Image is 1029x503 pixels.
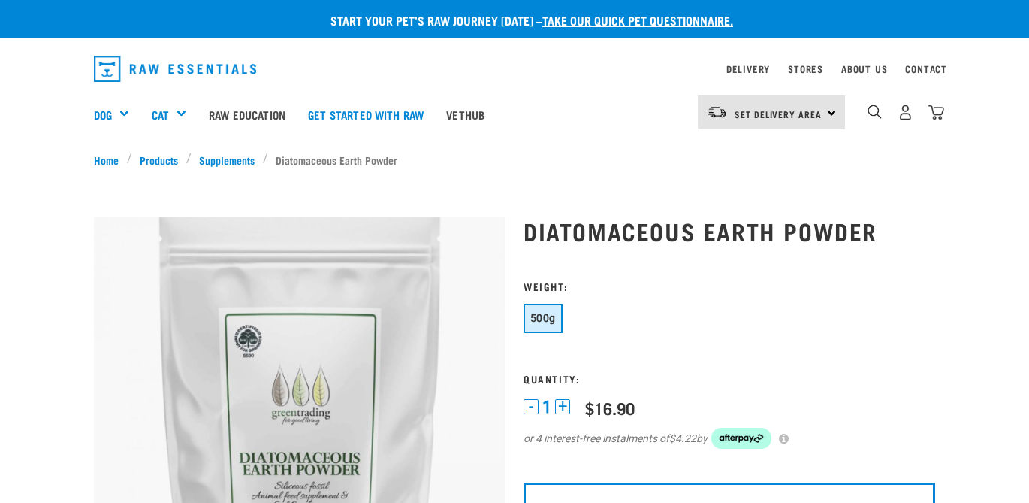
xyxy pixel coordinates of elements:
[542,399,551,415] span: 1
[132,152,186,168] a: Products
[530,312,556,324] span: 500g
[152,106,169,123] a: Cat
[435,84,496,144] a: Vethub
[192,152,263,168] a: Supplements
[542,17,733,23] a: take our quick pet questionnaire.
[94,152,127,168] a: Home
[524,428,935,449] div: or 4 interest-free instalments of by
[82,50,947,88] nav: dropdown navigation
[94,106,112,123] a: Dog
[297,84,435,144] a: Get started with Raw
[198,84,297,144] a: Raw Education
[898,105,913,120] img: user.png
[524,373,935,384] h3: Quantity:
[726,66,770,71] a: Delivery
[868,105,882,119] img: home-icon-1@2x.png
[524,399,539,414] button: -
[94,152,935,168] nav: breadcrumbs
[707,105,727,119] img: van-moving.png
[788,66,823,71] a: Stores
[524,280,935,292] h3: Weight:
[524,304,563,333] button: 500g
[524,217,935,244] h1: Diatomaceous Earth Powder
[841,66,887,71] a: About Us
[711,428,771,449] img: Afterpay
[555,399,570,414] button: +
[94,56,256,82] img: Raw Essentials Logo
[905,66,947,71] a: Contact
[669,431,696,447] span: $4.22
[928,105,944,120] img: home-icon@2x.png
[585,398,635,417] div: $16.90
[735,111,822,117] span: Set Delivery Area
